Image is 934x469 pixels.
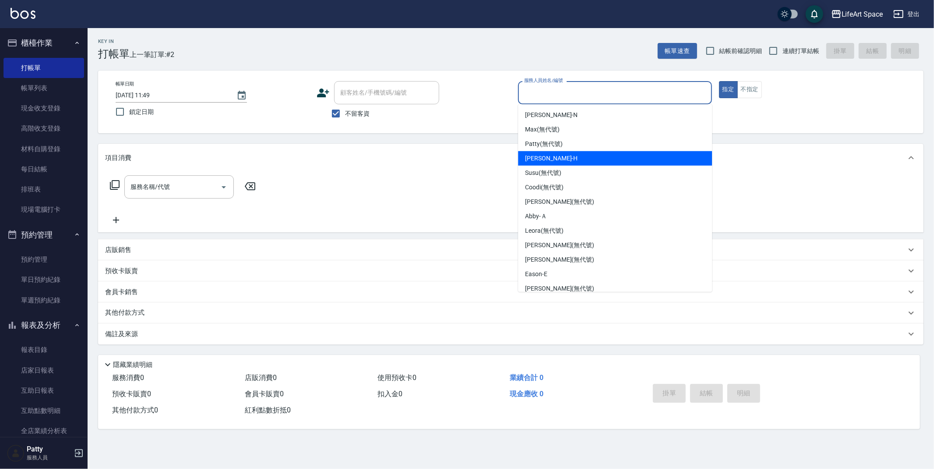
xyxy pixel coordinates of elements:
h5: Patty [27,445,71,454]
img: Person [7,444,25,462]
a: 全店業績分析表 [4,421,84,441]
span: 會員卡販賣 0 [245,390,284,398]
input: YYYY/MM/DD hh:mm [116,88,228,103]
h3: 打帳單 [98,48,130,60]
span: 連續打單結帳 [782,46,819,56]
button: 櫃檯作業 [4,32,84,54]
span: Leora (無代號) [525,226,564,235]
img: Logo [11,8,35,19]
a: 打帳單 [4,58,84,78]
span: Max (無代號) [525,125,560,134]
div: 其他付款方式 [98,302,923,323]
a: 預約管理 [4,249,84,270]
span: 店販消費 0 [245,373,277,382]
label: 服務人員姓名/編號 [524,77,563,84]
span: [PERSON_NAME] (無代號) [525,241,594,250]
span: [PERSON_NAME] -H [525,154,578,163]
a: 帳單列表 [4,78,84,98]
span: 服務消費 0 [112,373,144,382]
span: Eason -E [525,270,547,279]
button: 不指定 [737,81,762,98]
span: [PERSON_NAME] (無代號) [525,197,594,206]
a: 單日預約紀錄 [4,270,84,290]
span: 扣入金 0 [377,390,402,398]
span: 不留客資 [345,109,370,118]
div: 備註及來源 [98,323,923,345]
span: [PERSON_NAME] (無代號) [525,255,594,264]
a: 店家日報表 [4,360,84,380]
div: 會員卡銷售 [98,281,923,302]
a: 排班表 [4,179,84,199]
p: 預收卡販賣 [105,266,138,276]
span: Coodi (無代號) [525,183,564,192]
button: 預約管理 [4,224,84,246]
label: 帳單日期 [116,81,134,87]
span: Patty (無代號) [525,139,563,149]
h2: Key In [98,39,130,44]
a: 現場電腦打卡 [4,199,84,220]
span: 紅利點數折抵 0 [245,406,291,414]
button: 登出 [890,6,923,22]
button: Open [217,180,231,194]
p: 會員卡銷售 [105,288,138,297]
span: Abby -Ａ [525,212,547,221]
a: 每日結帳 [4,159,84,179]
a: 單週預約紀錄 [4,290,84,310]
div: LifeArt Space [842,9,883,20]
p: 項目消費 [105,153,131,163]
a: 現金收支登錄 [4,98,84,118]
button: 帳單速查 [658,43,697,59]
a: 互助點數明細 [4,401,84,421]
span: 業績合計 0 [510,373,543,382]
p: 隱藏業績明細 [113,360,152,370]
span: 結帳前確認明細 [719,46,762,56]
span: 現金應收 0 [510,390,543,398]
p: 服務人員 [27,454,71,462]
a: 報表目錄 [4,340,84,360]
button: 指定 [719,81,738,98]
p: 其他付款方式 [105,308,149,318]
span: [PERSON_NAME] -N [525,110,578,120]
p: 店販銷售 [105,245,131,255]
span: 其他付款方式 0 [112,406,158,414]
a: 互助日報表 [4,380,84,401]
div: 店販銷售 [98,239,923,260]
span: 使用預收卡 0 [377,373,416,382]
button: save [806,5,823,23]
span: 上一筆訂單:#2 [130,49,175,60]
span: 預收卡販賣 0 [112,390,151,398]
span: Susu (無代號) [525,168,561,178]
button: LifeArt Space [828,5,886,23]
p: 備註及來源 [105,330,138,339]
div: 預收卡販賣 [98,260,923,281]
button: 報表及分析 [4,314,84,337]
a: 材料自購登錄 [4,139,84,159]
a: 高階收支登錄 [4,118,84,139]
span: 鎖定日期 [129,107,154,117]
div: 項目消費 [98,144,923,172]
button: Choose date, selected date is 2025-08-23 [231,85,252,106]
span: [PERSON_NAME] (無代號) [525,284,594,293]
